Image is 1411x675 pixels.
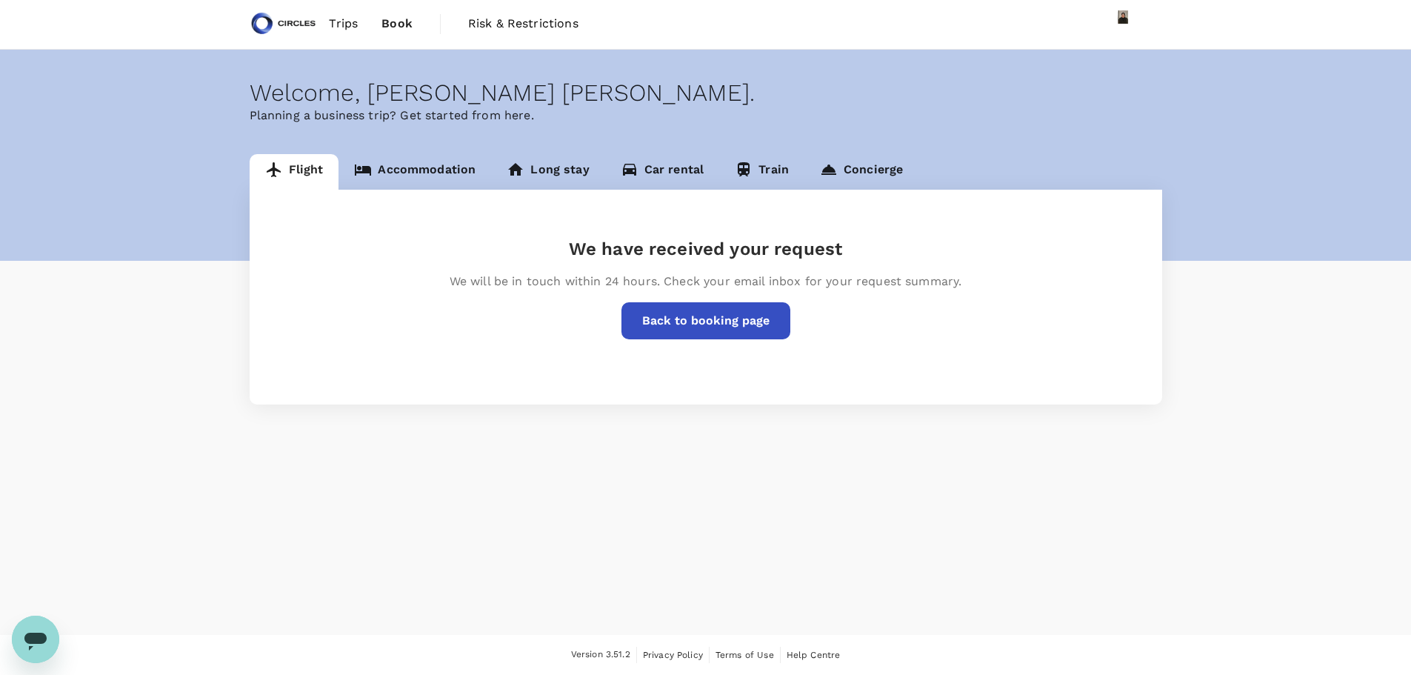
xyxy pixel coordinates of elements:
a: Long stay [491,154,604,190]
span: Privacy Policy [643,650,703,660]
span: Book [381,15,413,33]
p: Planning a business trip? Get started from here. [250,107,1162,124]
span: Risk & Restrictions [468,15,578,33]
a: Flight [250,154,339,190]
iframe: Button to launch messaging window [12,616,59,663]
button: Back to booking page [621,302,790,339]
a: Terms of Use [715,647,774,663]
h5: We have received your request [450,237,962,261]
p: We will be in touch within 24 hours. Check your email inbox for your request summary. [450,273,962,290]
div: Welcome , [PERSON_NAME] [PERSON_NAME] . [250,79,1162,107]
a: Concierge [804,154,918,190]
span: Help Centre [787,650,841,660]
a: Help Centre [787,647,841,663]
img: Azizi Ratna Yulis Mohd Zin [1109,9,1138,39]
span: Version 3.51.2 [571,648,630,662]
a: Privacy Policy [643,647,703,663]
img: Circles [250,7,318,40]
a: Car rental [605,154,720,190]
span: Terms of Use [715,650,774,660]
a: Accommodation [338,154,491,190]
a: Train [719,154,804,190]
span: Trips [329,15,358,33]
